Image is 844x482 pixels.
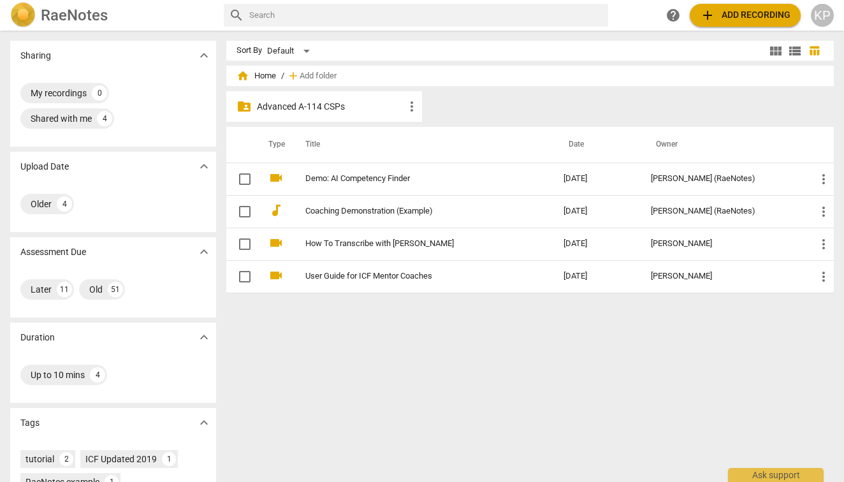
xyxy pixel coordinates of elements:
p: Sharing [20,49,51,62]
button: KP [811,4,834,27]
span: home [236,69,249,82]
button: Show more [194,242,214,261]
td: [DATE] [553,195,641,228]
span: / [281,71,284,81]
span: expand_more [196,159,212,174]
p: Advanced A-114 CSPs [257,100,404,113]
th: Owner [641,127,806,163]
button: Table view [804,41,824,61]
button: Show more [194,328,214,347]
span: view_module [768,43,783,59]
span: more_vert [816,237,831,252]
a: Coaching Demonstration (Example) [305,207,518,216]
p: Upload Date [20,160,69,173]
div: [PERSON_NAME] [651,272,796,281]
a: Demo: AI Competency Finder [305,174,518,184]
p: Tags [20,416,40,430]
button: Tile view [766,41,785,61]
td: [DATE] [553,260,641,293]
div: Sort By [236,46,262,55]
span: help [666,8,681,23]
span: more_vert [404,99,419,114]
span: table_chart [808,45,820,57]
span: Home [236,69,276,82]
span: more_vert [816,204,831,219]
span: videocam [268,170,284,186]
div: Older [31,198,52,210]
div: 4 [90,367,105,383]
td: [DATE] [553,228,641,260]
div: 0 [92,85,107,101]
div: 1 [162,452,176,466]
a: User Guide for ICF Mentor Coaches [305,272,518,281]
span: expand_more [196,48,212,63]
th: Date [553,127,641,163]
div: 2 [59,452,73,466]
div: Up to 10 mins [31,369,85,381]
span: audiotrack [268,203,284,218]
p: Duration [20,331,55,344]
span: videocam [268,235,284,251]
p: Assessment Due [20,245,86,259]
div: Ask support [728,468,824,482]
button: Show more [194,46,214,65]
span: Add recording [700,8,790,23]
div: [PERSON_NAME] (RaeNotes) [651,174,796,184]
div: [PERSON_NAME] [651,239,796,249]
div: Shared with me [31,112,92,125]
div: Old [89,283,103,296]
span: folder_shared [236,99,252,114]
div: 4 [57,196,72,212]
div: 11 [57,282,72,297]
span: view_list [787,43,803,59]
div: 4 [97,111,112,126]
button: Upload [690,4,801,27]
span: search [229,8,244,23]
button: Show more [194,157,214,176]
span: expand_more [196,415,212,430]
img: Logo [10,3,36,28]
h2: RaeNotes [41,6,108,24]
a: Help [662,4,685,27]
span: expand_more [196,244,212,259]
button: List view [785,41,804,61]
th: Title [290,127,553,163]
span: Add folder [300,71,337,81]
span: expand_more [196,330,212,345]
span: more_vert [816,172,831,187]
th: Type [258,127,290,163]
div: My recordings [31,87,87,99]
input: Search [249,5,603,26]
div: Default [267,41,314,61]
span: add [287,69,300,82]
div: tutorial [25,453,54,465]
span: add [700,8,715,23]
button: Show more [194,413,214,432]
div: ICF Updated 2019 [85,453,157,465]
a: How To Transcribe with [PERSON_NAME] [305,239,518,249]
div: [PERSON_NAME] (RaeNotes) [651,207,796,216]
a: LogoRaeNotes [10,3,214,28]
td: [DATE] [553,163,641,195]
span: videocam [268,268,284,283]
div: 51 [108,282,123,297]
div: Later [31,283,52,296]
span: more_vert [816,269,831,284]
